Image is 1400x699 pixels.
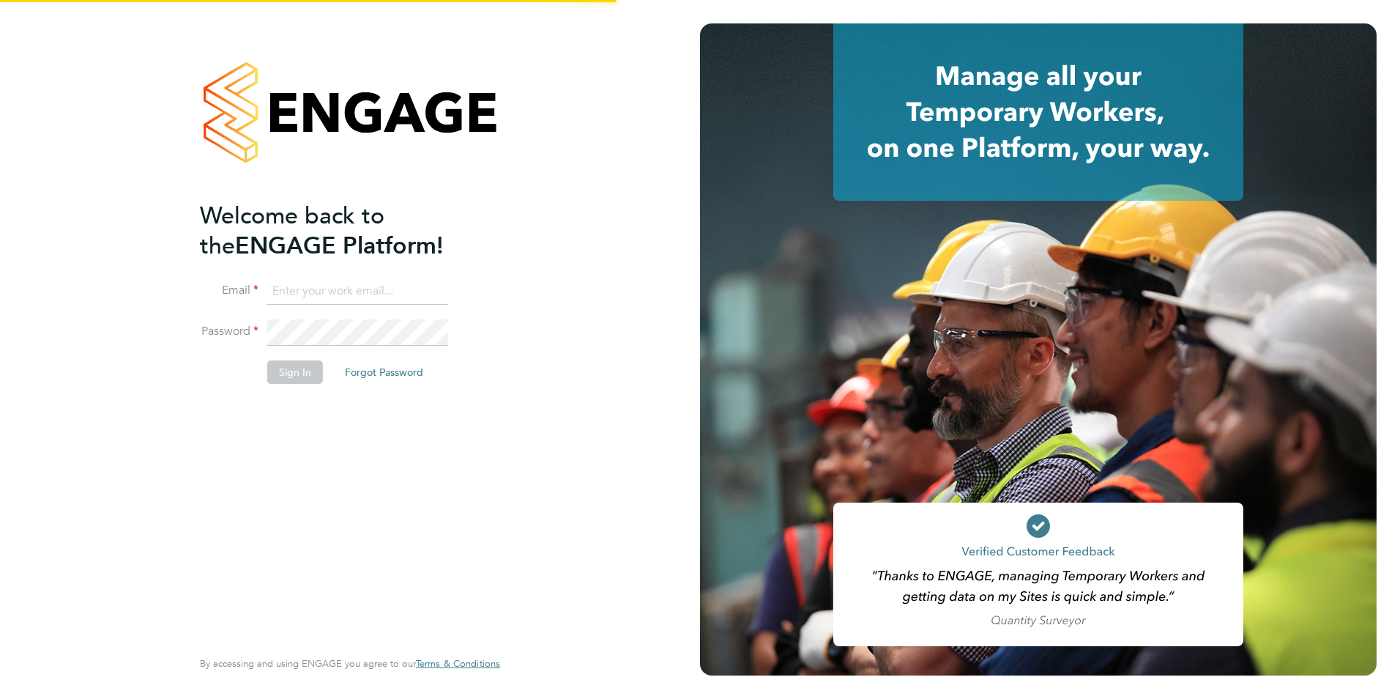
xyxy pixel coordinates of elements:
label: Email [200,283,258,298]
span: Terms & Conditions [416,657,500,670]
input: Enter your work email... [267,278,448,305]
button: Forgot Password [333,360,435,384]
span: Welcome back to the [200,201,384,260]
a: Terms & Conditions [416,658,500,670]
button: Sign In [267,360,323,384]
label: Password [200,324,258,339]
span: By accessing and using ENGAGE you agree to our [200,657,500,670]
h2: ENGAGE Platform! [200,201,485,261]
